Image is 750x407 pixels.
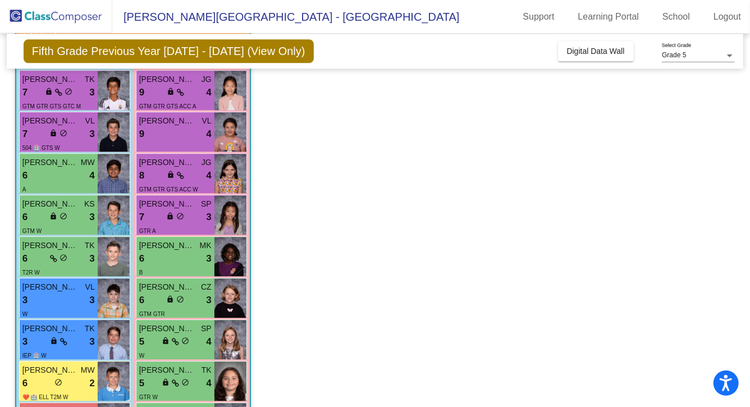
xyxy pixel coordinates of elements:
span: KS [84,198,95,210]
span: lock [49,212,57,220]
span: B [139,269,143,276]
span: lock [162,337,170,345]
span: CZ [201,281,212,293]
span: SP [201,198,212,210]
span: ❤️ 🏥 ELL T2M W [22,394,68,400]
span: do_not_disturb_alt [60,129,67,137]
span: VL [85,115,95,127]
a: Logout [705,8,750,26]
span: GTM GTR GTS ACC A [139,103,196,109]
span: MK [200,240,212,251]
span: do_not_disturb_alt [60,212,67,220]
span: VL [202,115,212,127]
span: W [139,353,144,359]
span: Fifth Grade Previous Year [DATE] - [DATE] (View Only) [24,39,314,63]
span: Digital Data Wall [567,47,625,56]
span: 3 [89,127,94,141]
span: 9 [139,127,144,141]
span: [PERSON_NAME] [22,364,79,376]
span: 6 [22,168,28,183]
button: Digital Data Wall [558,41,634,61]
span: VL [85,281,95,293]
span: [PERSON_NAME] [22,157,79,168]
span: [PERSON_NAME] [139,281,195,293]
span: [PERSON_NAME] [22,115,79,127]
span: [PERSON_NAME] [139,240,195,251]
span: lock [167,88,175,95]
span: 3 [206,251,211,266]
span: TK [85,74,95,85]
span: [PERSON_NAME] [139,323,195,335]
span: MW [81,364,95,376]
span: [PERSON_NAME] [PERSON_NAME] [22,323,79,335]
span: 4 [89,168,94,183]
span: [PERSON_NAME] [139,74,195,85]
a: Support [514,8,564,26]
span: MW [81,157,95,168]
span: [PERSON_NAME] [22,198,79,210]
a: School [653,8,699,26]
span: do_not_disturb_alt [176,212,184,220]
span: [PERSON_NAME][GEOGRAPHIC_DATA] - [GEOGRAPHIC_DATA] [112,8,460,26]
span: do_not_disturb_alt [60,254,67,262]
span: do_not_disturb_alt [181,337,189,345]
span: TK [85,240,95,251]
span: 7 [22,127,28,141]
span: [PERSON_NAME] [139,115,195,127]
a: Learning Portal [569,8,648,26]
span: lock [162,378,170,386]
span: 7 [22,85,28,100]
span: lock [166,295,174,303]
span: lock [167,171,175,179]
span: 3 [206,293,211,308]
span: 6 [139,251,144,266]
span: JG [202,74,212,85]
span: JG [202,157,212,168]
span: lock [50,337,58,345]
span: [PERSON_NAME] [22,74,79,85]
span: 7 [139,210,144,225]
span: A [22,186,26,193]
span: 6 [22,251,28,266]
span: 4 [206,127,211,141]
span: 3 [89,293,94,308]
span: T2R W [22,269,40,276]
span: 5 [139,335,144,349]
span: 9 [139,85,144,100]
span: [PERSON_NAME] [139,364,195,376]
span: do_not_disturb_alt [181,378,189,386]
span: [PERSON_NAME] [22,240,79,251]
span: IEP 🏥 W [22,353,47,359]
span: [PERSON_NAME] [139,157,195,168]
span: do_not_disturb_alt [54,378,62,386]
span: lock [49,129,57,137]
span: 3 [89,251,94,266]
span: GTM GTR GTS GTC M [22,103,81,109]
span: 3 [89,210,94,225]
span: 3 [206,210,211,225]
span: 6 [139,293,144,308]
span: 6 [22,376,28,391]
span: SP [201,323,212,335]
span: lock [166,212,174,220]
span: 3 [89,85,94,100]
span: W [22,311,28,317]
span: 2 [89,376,94,391]
span: 8 [139,168,144,183]
span: 4 [206,335,211,349]
span: GTR A [139,228,156,234]
span: 4 [206,168,211,183]
span: GTM W [22,228,42,234]
span: 4 [206,376,211,391]
span: GTM GTR [139,311,165,317]
span: 4 [206,85,211,100]
span: do_not_disturb_alt [176,295,184,303]
span: 3 [22,335,28,349]
span: do_not_disturb_alt [65,88,72,95]
span: GTM GTR GTS ACC W [139,186,198,193]
span: GTR W [139,394,158,400]
span: [PERSON_NAME] [139,198,195,210]
span: 504 🏥 GTS W [22,145,60,151]
span: TK [85,323,95,335]
span: 3 [22,293,28,308]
